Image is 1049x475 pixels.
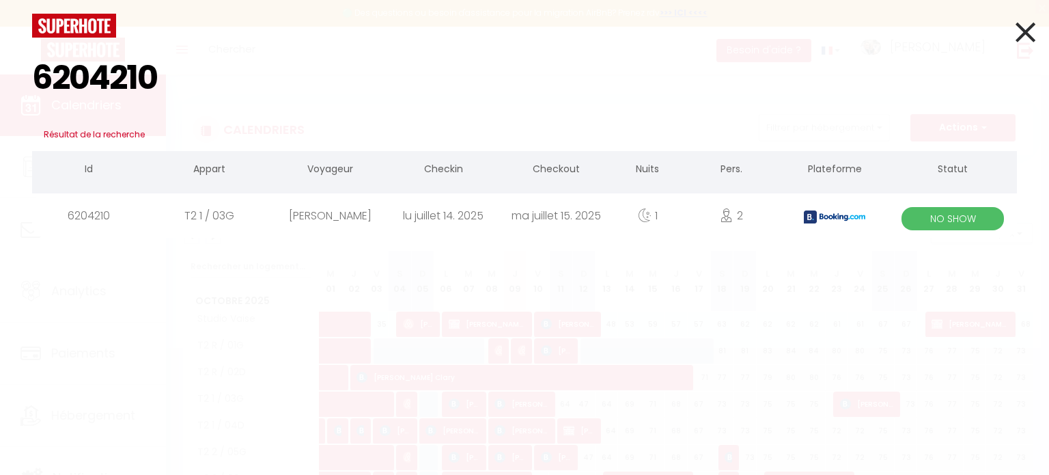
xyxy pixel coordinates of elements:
th: Plateforme [781,151,889,190]
th: Checkin [387,151,500,190]
div: T2 1 / 03G [145,193,273,238]
img: logo [32,14,116,38]
th: Checkout [500,151,613,190]
span: No Show [901,207,1004,230]
div: 2 [682,193,781,238]
div: 1 [613,193,682,238]
div: lu juillet 14. 2025 [387,193,500,238]
div: 6204210 [32,193,145,238]
th: Appart [145,151,273,190]
th: Pers. [682,151,781,190]
div: ma juillet 15. 2025 [500,193,613,238]
th: Voyageur [273,151,387,190]
div: [PERSON_NAME] [273,193,387,238]
th: Nuits [613,151,682,190]
input: Tapez pour rechercher... [32,38,1017,118]
img: booking2.png [804,211,865,223]
th: Id [32,151,145,190]
th: Statut [889,151,1017,190]
h3: Résultat de la recherche [32,118,1017,151]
